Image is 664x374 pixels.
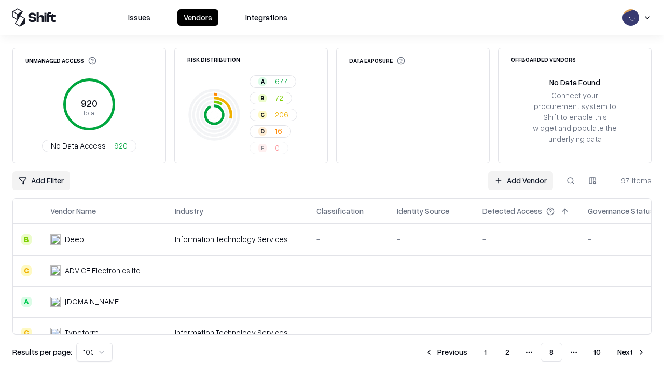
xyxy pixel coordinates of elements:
span: 72 [275,92,283,103]
div: Connect your procurement system to Shift to enable this widget and populate the underlying data [532,90,618,145]
div: - [316,234,380,245]
span: No Data Access [51,140,106,151]
button: Add Filter [12,171,70,190]
img: cybersafe.co.il [50,297,61,307]
tspan: 920 [81,98,98,109]
button: B72 [250,92,292,104]
div: - [397,296,466,307]
div: C [21,328,32,338]
div: Information Technology Services [175,327,300,338]
span: 920 [114,140,128,151]
div: Unmanaged Access [25,57,96,65]
a: Add Vendor [488,171,553,190]
div: D [258,127,267,136]
img: DeepL [50,234,61,245]
div: A [258,77,267,86]
div: - [397,234,466,245]
button: 2 [497,343,518,362]
button: Previous [419,343,474,362]
button: 8 [541,343,562,362]
div: Industry [175,206,203,217]
div: ADVICE Electronics ltd [65,265,141,276]
div: Information Technology Services [175,234,300,245]
button: Issues [122,9,157,26]
div: Governance Status [588,206,654,217]
p: Results per page: [12,346,72,357]
button: Integrations [239,9,294,26]
div: Classification [316,206,364,217]
span: 206 [275,109,288,120]
button: Next [611,343,652,362]
button: No Data Access920 [42,140,136,152]
div: [DOMAIN_NAME] [65,296,121,307]
div: Vendor Name [50,206,96,217]
div: No Data Found [549,77,600,88]
button: 1 [476,343,495,362]
div: Offboarded Vendors [511,57,576,62]
div: C [258,111,267,119]
button: D16 [250,125,291,138]
div: - [482,234,571,245]
div: Risk Distribution [187,57,240,62]
div: - [397,327,466,338]
div: - [175,296,300,307]
div: - [175,265,300,276]
nav: pagination [419,343,652,362]
div: B [258,94,267,102]
tspan: Total [82,109,96,117]
div: DeepL [65,234,88,245]
span: 677 [275,76,287,87]
div: - [482,327,571,338]
div: - [482,265,571,276]
div: 971 items [610,175,652,186]
button: C206 [250,109,297,121]
button: Vendors [177,9,218,26]
div: Detected Access [482,206,542,217]
img: ADVICE Electronics ltd [50,265,61,276]
div: Typeform [65,327,99,338]
div: Identity Source [397,206,449,217]
div: - [397,265,466,276]
div: Data Exposure [349,57,405,65]
div: - [316,296,380,307]
div: B [21,234,32,245]
div: C [21,265,32,276]
div: - [316,265,380,276]
img: Typeform [50,328,61,338]
span: 16 [275,126,282,137]
button: 10 [585,343,609,362]
div: - [482,296,571,307]
div: - [316,327,380,338]
div: A [21,297,32,307]
button: A677 [250,75,296,88]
